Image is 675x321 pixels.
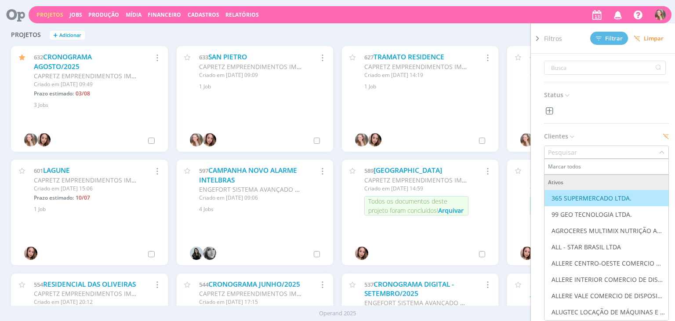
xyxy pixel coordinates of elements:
[364,62,512,71] span: CAPRETZ EMPREENDIMENTOS IMOBILIARIOS LTDA
[34,205,157,213] div: 1 Job
[34,11,66,18] button: Projetos
[530,280,620,299] a: CRONOGRAMA DIGITAL - JANEIRO/2026
[552,259,665,268] div: ALLERE CENTRO-OESTE COMERCIO DE DISPOSITIVOS MEDICOS IMPLANTAVEIS LTDA
[364,176,512,184] span: CAPRETZ EMPREENDIMENTOS IMOBILIARIOS LTDA
[544,89,571,101] span: Status
[364,167,374,175] span: 589
[368,197,447,215] span: Todos os documentos deste projeto foram concluídos!
[203,247,216,260] img: J
[59,33,81,38] span: Adicionar
[544,61,666,75] input: Busca
[34,194,74,201] span: Prazo estimado:
[199,53,208,61] span: 633
[34,53,43,61] span: 632
[552,275,665,284] div: ALLERE INTERIOR COMERCIO DE DISPOSITIVOS MEDICOS IMPLANTAVEIS LTDA
[655,9,666,20] img: G
[552,193,631,203] div: 365 SUPERMERCADO LTDA.
[552,226,665,235] div: AGROCERES MULTIMIX NUTRIÇÃO ANIMAL LTDA.
[596,36,623,41] span: Filtrar
[544,34,562,43] span: Filtros
[148,11,181,18] a: Financeiro
[86,11,122,18] button: Produção
[225,11,259,18] a: Relatórios
[34,90,74,97] span: Prazo estimado:
[43,166,70,175] a: LAGUNE
[199,71,303,79] div: Criado em [DATE] 09:09
[530,83,653,91] div: 1 Job
[590,32,628,45] button: Filtrar
[24,133,37,146] img: G
[199,167,208,175] span: 597
[544,175,668,190] div: Ativos
[368,133,381,146] img: T
[208,52,247,62] a: SAN PIETRO
[530,53,539,61] span: 626
[364,83,488,91] div: 1 Job
[199,281,208,288] span: 544
[520,133,533,146] img: G
[552,210,632,219] div: 99 GEO TECNOLOGIA LTDA.
[43,280,136,289] a: RESIDENCIAL DAS OLIVEIRAS
[53,31,58,40] span: +
[520,247,533,260] img: T
[364,185,468,193] div: Criado em [DATE] 14:59
[199,166,297,185] a: CAMPANHA NOVO ALARME INTELBRAS
[654,7,666,22] button: G
[374,166,442,175] a: [GEOGRAPHIC_DATA]
[199,205,323,213] div: 4 Jobs
[530,185,634,193] div: Criado em [DATE] 16:43
[552,307,665,317] div: ALUGTEC LOCAÇÃO DE MÁQUINAS E EQUIPAMENTOS LTDA
[355,133,368,146] img: G
[37,133,51,146] img: T
[199,298,303,306] div: Criado em [DATE] 17:15
[364,281,374,288] span: 537
[88,11,119,18] a: Produção
[374,52,444,62] a: TRAMATO RESIDENCE
[199,194,303,202] div: Criado em [DATE] 09:06
[145,11,184,18] button: Financeiro
[364,299,523,307] span: ENGEFORT SISTEMA AVANÇADO DE SEGURANÇA LTDA
[438,206,464,215] span: Arquivar
[199,289,347,298] span: CAPRETZ EMPREENDIMENTOS IMOBILIARIOS LTDA
[50,31,85,40] button: +Adicionar
[355,247,368,260] img: T
[188,11,219,18] span: Cadastros
[67,11,85,18] button: Jobs
[126,11,142,18] a: Mídia
[34,167,43,175] span: 601
[544,146,659,158] input: Pesquisar
[34,298,138,306] div: Criado em [DATE] 20:12
[76,194,90,201] span: 10/07
[34,101,157,109] div: 3 Jobs
[552,242,621,252] div: ALL - STAR BRASIL LTDA
[190,133,203,146] img: G
[199,83,323,91] div: 1 Job
[364,53,374,61] span: 627
[199,185,358,193] span: ENGEFORT SISTEMA AVANÇADO DE SEGURANÇA LTDA
[634,35,664,42] span: Limpar
[34,176,181,184] span: CAPRETZ EMPREENDIMENTOS IMOBILIARIOS LTDA
[24,247,37,260] img: T
[544,159,668,175] li: Marcar todos
[34,281,43,288] span: 554
[530,281,539,288] span: 531
[544,131,576,142] span: Clientes
[34,72,181,80] span: CAPRETZ EMPREENDIMENTOS IMOBILIARIOS LTDA
[208,280,300,289] a: CRONOGRAMA JUNHO/2025
[530,167,539,175] span: 571
[76,90,90,97] span: 03/08
[69,11,82,18] a: Jobs
[199,62,347,71] span: CAPRETZ EMPREENDIMENTOS IMOBILIARIOS LTDA
[552,291,665,300] div: ALLERE VALE COMERCIO DE DISPOSITIVOS MEDICOS IMPLANTAVEIS LTDA
[123,11,144,18] button: Mídia
[190,247,203,260] img: V
[11,31,41,39] span: Projetos
[34,80,138,88] div: Criado em [DATE] 09:49
[203,133,216,146] img: T
[364,71,468,79] div: Criado em [DATE] 14:19
[185,11,222,18] button: Cadastros
[34,185,138,193] div: Criado em [DATE] 15:06
[34,52,92,71] a: CRONOGRAMA AGOSTO/2025
[36,11,63,18] a: Projetos
[223,11,261,18] button: Relatórios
